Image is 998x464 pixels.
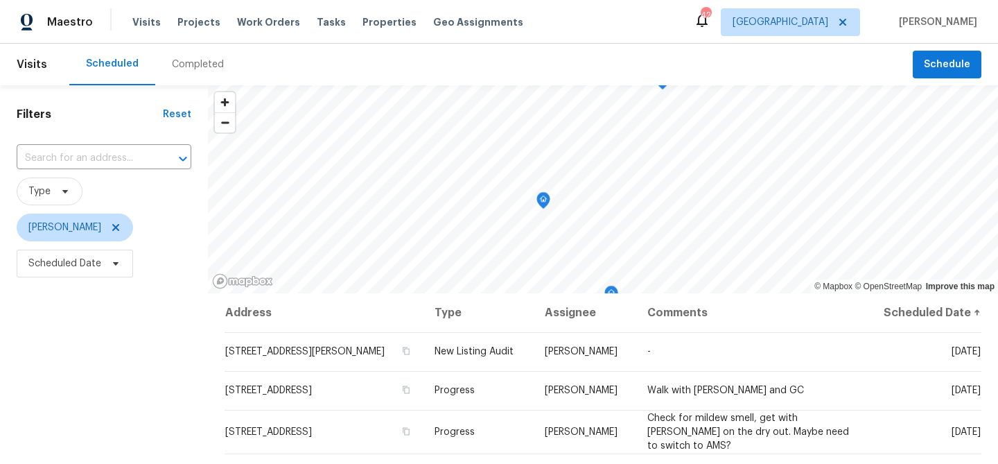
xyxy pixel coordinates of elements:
span: [DATE] [952,427,981,437]
span: [STREET_ADDRESS] [225,427,312,437]
th: Comments [636,293,864,332]
span: [PERSON_NAME] [893,15,977,29]
a: Mapbox [814,282,852,291]
h1: Filters [17,108,163,121]
div: Map marker [604,286,618,307]
th: Address [225,293,423,332]
span: Walk with [PERSON_NAME] and GC [647,386,804,395]
span: Scheduled Date [28,257,101,270]
span: Tasks [317,17,346,27]
div: 42 [701,8,710,22]
div: Map marker [536,192,550,214]
span: [PERSON_NAME] [545,386,618,395]
span: Properties [362,15,417,29]
th: Assignee [534,293,637,332]
a: Mapbox homepage [212,273,273,289]
span: Projects [177,15,220,29]
button: Zoom in [215,92,235,112]
span: Visits [17,49,47,80]
button: Schedule [913,51,981,79]
th: Type [423,293,533,332]
span: [PERSON_NAME] [545,427,618,437]
span: [STREET_ADDRESS][PERSON_NAME] [225,347,385,356]
div: Scheduled [86,57,139,71]
div: Reset [163,108,191,121]
span: Type [28,184,51,198]
span: Visits [132,15,161,29]
span: New Listing Audit [435,347,514,356]
span: Progress [435,427,475,437]
span: [GEOGRAPHIC_DATA] [733,15,828,29]
span: Progress [435,386,475,395]
button: Copy Address [400,425,412,438]
input: Search for an address... [17,148,152,169]
span: [DATE] [952,347,981,356]
span: [DATE] [952,386,981,395]
a: Improve this map [926,282,995,291]
span: Schedule [924,56,970,74]
div: Completed [172,58,224,71]
span: [PERSON_NAME] [545,347,618,356]
span: - [647,347,651,356]
span: [PERSON_NAME] [28,221,101,234]
span: Zoom out [215,113,235,132]
span: Work Orders [237,15,300,29]
button: Copy Address [400,345,412,357]
button: Copy Address [400,384,412,396]
button: Open [173,149,193,169]
span: Check for mildew smell, get with [PERSON_NAME] on the dry out. Maybe need to switch to AMS? [647,413,849,451]
th: Scheduled Date ↑ [864,293,981,332]
button: Zoom out [215,112,235,132]
span: [STREET_ADDRESS] [225,386,312,395]
canvas: Map [208,85,998,293]
a: OpenStreetMap [855,282,922,291]
span: Maestro [47,15,93,29]
span: Geo Assignments [433,15,523,29]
